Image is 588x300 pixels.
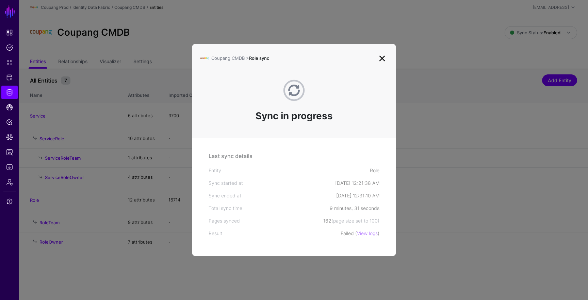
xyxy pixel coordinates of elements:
[336,192,379,199] div: [DATE] 12:31:10 AM
[209,217,323,224] div: Pages synced
[209,152,379,160] h5: Last sync details
[211,55,249,61] span: Coupang CMDB >
[370,167,379,174] div: Role
[341,230,379,237] div: Failed ( )
[331,218,379,224] span: (page size set to 100)
[200,54,209,63] img: svg+xml;base64,PHN2ZyBpZD0iTG9nbyIgeG1sbnM9Imh0dHA6Ly93d3cudzMub3JnLzIwMDAvc3ZnIiB3aWR0aD0iMTIxLj...
[209,179,335,187] div: Sync started at
[357,230,378,236] a: View logs
[330,205,379,212] div: 9 minutes, 31 seconds
[209,230,341,237] div: Result
[323,217,379,224] div: 162
[200,109,388,123] h4: Sync in progress
[211,56,377,61] h3: Role sync
[335,179,379,187] div: [DATE] 12:21:38 AM
[209,167,370,174] div: Entity
[209,205,330,212] div: Total sync time
[209,192,336,199] div: Sync ended at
